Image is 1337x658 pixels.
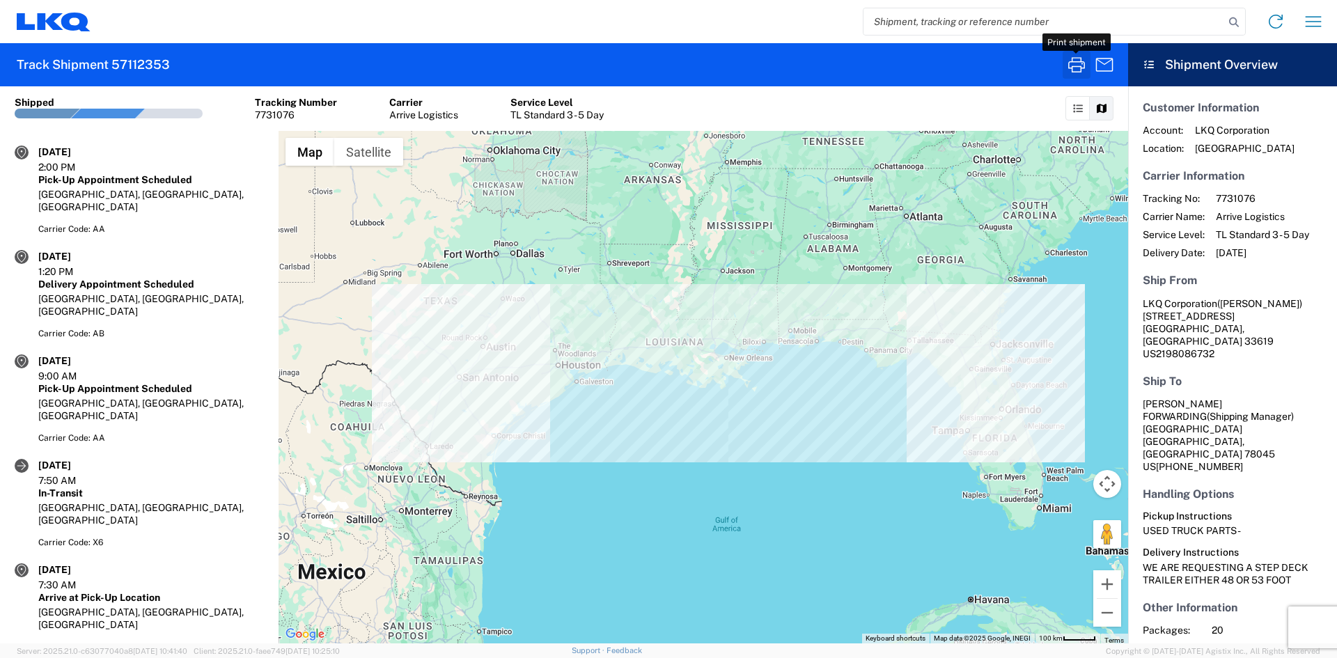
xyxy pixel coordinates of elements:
[133,647,187,655] span: [DATE] 10:41:40
[1217,298,1302,309] span: ([PERSON_NAME])
[1143,142,1184,155] span: Location:
[38,370,108,382] div: 9:00 AM
[863,8,1224,35] input: Shipment, tracking or reference number
[1106,645,1320,657] span: Copyright © [DATE]-[DATE] Agistix Inc., All Rights Reserved
[1093,520,1121,548] button: Drag Pegman onto the map to open Street View
[286,138,334,166] button: Show street map
[282,625,328,643] img: Google
[1143,169,1322,182] h5: Carrier Information
[389,109,458,121] div: Arrive Logistics
[1212,624,1291,636] span: 20
[1143,246,1205,259] span: Delivery Date:
[1128,43,1337,86] header: Shipment Overview
[282,625,328,643] a: Open this area in Google Maps (opens a new window)
[1143,297,1322,360] address: [GEOGRAPHIC_DATA], [GEOGRAPHIC_DATA] 33619 US
[38,563,108,576] div: [DATE]
[38,327,264,340] div: Carrier Code: AB
[17,647,187,655] span: Server: 2025.21.0-c63077040a8
[38,188,264,213] div: [GEOGRAPHIC_DATA], [GEOGRAPHIC_DATA], [GEOGRAPHIC_DATA]
[1143,398,1294,434] span: [PERSON_NAME] FORWARDING [GEOGRAPHIC_DATA]
[1216,228,1309,241] span: TL Standard 3 - 5 Day
[1143,228,1205,241] span: Service Level:
[1143,547,1322,558] h6: Delivery Instructions
[1195,142,1295,155] span: [GEOGRAPHIC_DATA]
[38,265,108,278] div: 1:20 PM
[1143,624,1201,636] span: Packages:
[1216,192,1309,205] span: 7731076
[1207,411,1294,422] span: (Shipping Manager)
[572,646,607,655] a: Support
[1216,246,1309,259] span: [DATE]
[38,474,108,487] div: 7:50 AM
[255,109,337,121] div: 7731076
[389,96,458,109] div: Carrier
[1039,634,1063,642] span: 100 km
[38,354,108,367] div: [DATE]
[1143,487,1322,501] h5: Handling Options
[38,223,264,235] div: Carrier Code: AA
[38,432,264,444] div: Carrier Code: AA
[1143,311,1235,322] span: [STREET_ADDRESS]
[334,138,403,166] button: Show satellite imagery
[38,579,108,591] div: 7:30 AM
[1143,375,1322,388] h5: Ship To
[38,641,264,653] div: Carrier Code: X3
[1195,124,1295,136] span: LKQ Corporation
[510,96,604,109] div: Service Level
[1035,634,1100,643] button: Map Scale: 100 km per 44 pixels
[38,459,108,471] div: [DATE]
[1143,524,1322,537] div: USED TRUCK PARTS -
[934,634,1031,642] span: Map data ©2025 Google, INEGI
[15,96,54,109] div: Shipped
[1143,510,1322,522] h6: Pickup Instructions
[1143,101,1322,114] h5: Customer Information
[38,250,108,263] div: [DATE]
[194,647,340,655] span: Client: 2025.21.0-faee749
[17,56,170,73] h2: Track Shipment 57112353
[510,109,604,121] div: TL Standard 3 - 5 Day
[607,646,642,655] a: Feedback
[1156,461,1243,472] span: [PHONE_NUMBER]
[38,292,264,318] div: [GEOGRAPHIC_DATA], [GEOGRAPHIC_DATA], [GEOGRAPHIC_DATA]
[1143,561,1322,586] div: WE ARE REQUESTING A STEP DECK TRAILER EITHER 48 OR 53 FOOT
[1216,210,1309,223] span: Arrive Logistics
[1143,398,1322,473] address: [GEOGRAPHIC_DATA], [GEOGRAPHIC_DATA] 78045 US
[1212,642,1291,655] span: 42000 LBS
[1093,599,1121,627] button: Zoom out
[38,278,264,290] div: Delivery Appointment Scheduled
[38,501,264,526] div: [GEOGRAPHIC_DATA], [GEOGRAPHIC_DATA], [GEOGRAPHIC_DATA]
[1156,348,1214,359] span: 2198086732
[38,591,264,604] div: Arrive at Pick-Up Location
[1104,636,1124,644] a: Terms
[1143,210,1205,223] span: Carrier Name:
[38,487,264,499] div: In-Transit
[38,161,108,173] div: 2:00 PM
[38,606,264,631] div: [GEOGRAPHIC_DATA], [GEOGRAPHIC_DATA], [GEOGRAPHIC_DATA]
[1093,470,1121,498] button: Map camera controls
[1143,298,1217,309] span: LKQ Corporation
[38,146,108,158] div: [DATE]
[1143,274,1322,287] h5: Ship From
[1143,601,1322,614] h5: Other Information
[866,634,925,643] button: Keyboard shortcuts
[255,96,337,109] div: Tracking Number
[1143,124,1184,136] span: Account:
[38,397,264,422] div: [GEOGRAPHIC_DATA], [GEOGRAPHIC_DATA], [GEOGRAPHIC_DATA]
[1093,570,1121,598] button: Zoom in
[1143,642,1201,655] span: Total Weight:
[38,173,264,186] div: Pick-Up Appointment Scheduled
[286,647,340,655] span: [DATE] 10:25:10
[38,382,264,395] div: Pick-Up Appointment Scheduled
[1143,192,1205,205] span: Tracking No:
[38,536,264,549] div: Carrier Code: X6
